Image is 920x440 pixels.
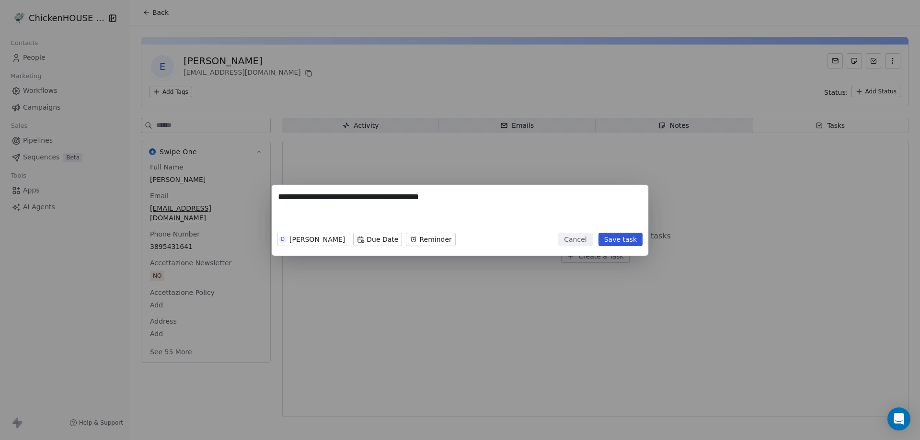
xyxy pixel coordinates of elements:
[289,236,345,243] div: [PERSON_NAME]
[558,233,592,246] button: Cancel
[598,233,643,246] button: Save task
[353,233,402,246] button: Due Date
[367,235,398,244] span: Due Date
[281,236,285,243] div: D
[406,233,455,246] button: Reminder
[419,235,451,244] span: Reminder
